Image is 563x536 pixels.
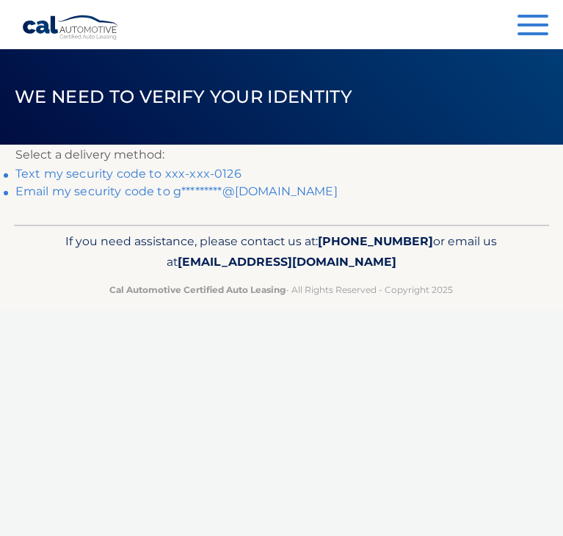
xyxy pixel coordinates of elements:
[517,15,548,39] button: Menu
[318,234,433,248] span: [PHONE_NUMBER]
[15,86,352,107] span: We need to verify your identity
[36,282,527,297] p: - All Rights Reserved - Copyright 2025
[15,145,548,165] p: Select a delivery method:
[15,167,241,181] a: Text my security code to xxx-xxx-0126
[178,255,396,269] span: [EMAIL_ADDRESS][DOMAIN_NAME]
[15,184,338,198] a: Email my security code to g*********@[DOMAIN_NAME]
[22,15,120,40] a: Cal Automotive
[109,284,286,295] strong: Cal Automotive Certified Auto Leasing
[36,231,527,273] p: If you need assistance, please contact us at: or email us at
